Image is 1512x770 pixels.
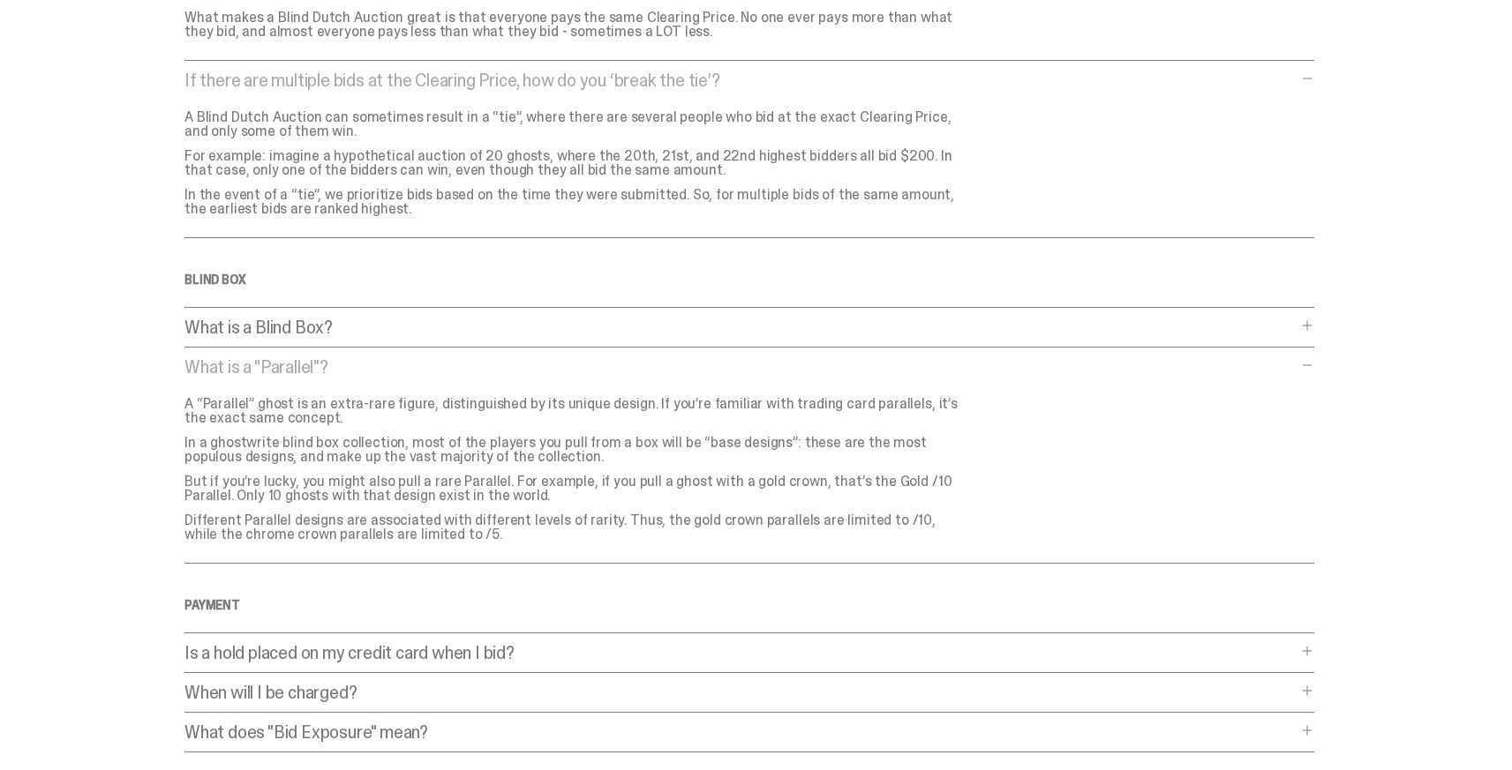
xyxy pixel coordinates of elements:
p: When will I be charged? [184,684,1297,701]
p: Is a hold placed on my credit card when I bid? [184,644,1297,662]
h4: Payment [184,599,1314,611]
p: For example: imagine a hypothetical auction of 20 ghosts, where the 20th, 21st, and 22nd highest ... [184,149,961,177]
p: If there are multiple bids at the Clearing Price, how do you ‘break the tie’? [184,71,1297,89]
p: In the event of a “tie”, we prioritize bids based on the time they were submitted. So, for multip... [184,188,961,216]
h4: Blind Box [184,273,1314,286]
p: A “Parallel” ghost is an extra-rare figure, distinguished by its unique design. If you’re familia... [184,397,961,425]
p: What is a "Parallel"? [184,358,1297,376]
p: Different Parallel designs are associated with different levels of rarity. Thus, the gold crown p... [184,513,961,542]
p: In a ghostwrite blind box collection, most of the players you pull from a box will be “base desig... [184,436,961,464]
p: What is a Blind Box? [184,318,1297,336]
p: A Blind Dutch Auction can sometimes result in a “tie”, where there are several people who bid at ... [184,110,961,138]
p: What does "Bid Exposure" mean? [184,723,1297,741]
p: What makes a Blind Dutch Auction great is that everyone pays the same Clearing Price. No one ever... [184,11,961,39]
p: But if you’re lucky, you might also pull a rare Parallel. For example, if you pull a ghost with a... [184,475,961,503]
